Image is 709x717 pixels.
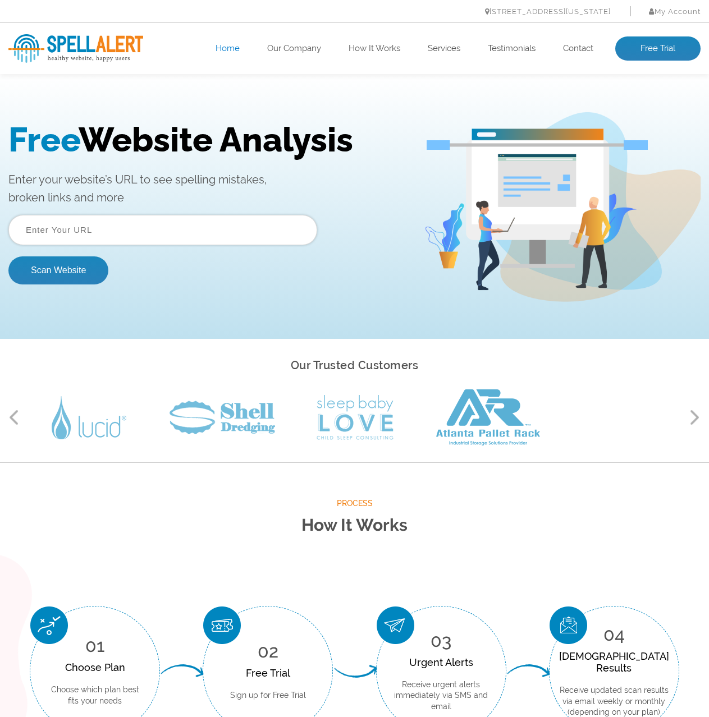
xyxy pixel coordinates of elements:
[377,606,414,644] img: Urgent Alerts
[30,606,68,644] img: Choose Plan
[85,635,104,656] span: 01
[170,401,275,434] img: Shell Dredging
[559,650,669,674] div: [DEMOGRAPHIC_DATA] Results
[8,511,701,540] h2: How It Works
[52,396,126,439] img: Lucid
[230,667,306,679] div: Free Trial
[258,641,278,661] span: 02
[550,606,587,644] img: Scan Result
[8,95,407,131] p: Enter your website’s URL to see spelling mistakes, broken links and more
[689,409,701,426] button: Next
[424,37,701,227] img: Free Webiste Analysis
[8,497,701,511] span: Process
[317,395,394,440] img: Sleep Baby Love
[8,45,407,84] h1: Website Analysis
[427,65,648,75] img: Free Webiste Analysis
[8,45,79,84] span: Free
[8,140,317,170] input: overall type: UNKNOWN_TYPE html type: HTML_TYPE_UNSPECIFIED server type: NO_SERVER_DATA heuristic...
[394,656,489,668] div: Urgent Alerts
[203,606,241,644] img: Free Trial
[8,409,20,426] button: Previous
[47,661,143,673] div: Choose Plan
[603,624,625,645] span: 04
[394,679,489,713] p: Receive urgent alerts immediately via SMS and email
[230,690,306,701] p: Sign up for Free Trial
[431,630,451,651] span: 03
[8,181,108,209] button: Scan Website
[47,684,143,706] p: Choose which plan best fits your needs
[8,356,701,375] h2: Our Trusted Customers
